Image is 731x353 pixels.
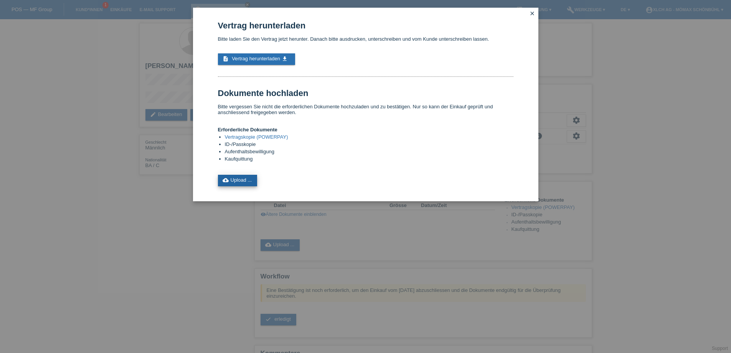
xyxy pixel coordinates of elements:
[225,149,513,156] li: Aufenthaltsbewilligung
[232,56,280,61] span: Vertrag herunterladen
[225,156,513,163] li: Kaufquittung
[218,104,513,115] p: Bitte vergessen Sie nicht die erforderlichen Dokumente hochzuladen und zu bestätigen. Nur so kann...
[225,134,288,140] a: Vertragskopie (POWERPAY)
[223,56,229,62] i: description
[218,53,295,65] a: description Vertrag herunterladen get_app
[218,127,513,133] h4: Erforderliche Dokumente
[225,141,513,149] li: ID-/Passkopie
[223,177,229,183] i: cloud_upload
[527,10,537,18] a: close
[282,56,288,62] i: get_app
[218,21,513,30] h1: Vertrag herunterladen
[529,10,535,17] i: close
[218,36,513,42] p: Bitte laden Sie den Vertrag jetzt herunter. Danach bitte ausdrucken, unterschreiben und vom Kunde...
[218,88,513,98] h1: Dokumente hochladen
[218,175,257,186] a: cloud_uploadUpload ...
